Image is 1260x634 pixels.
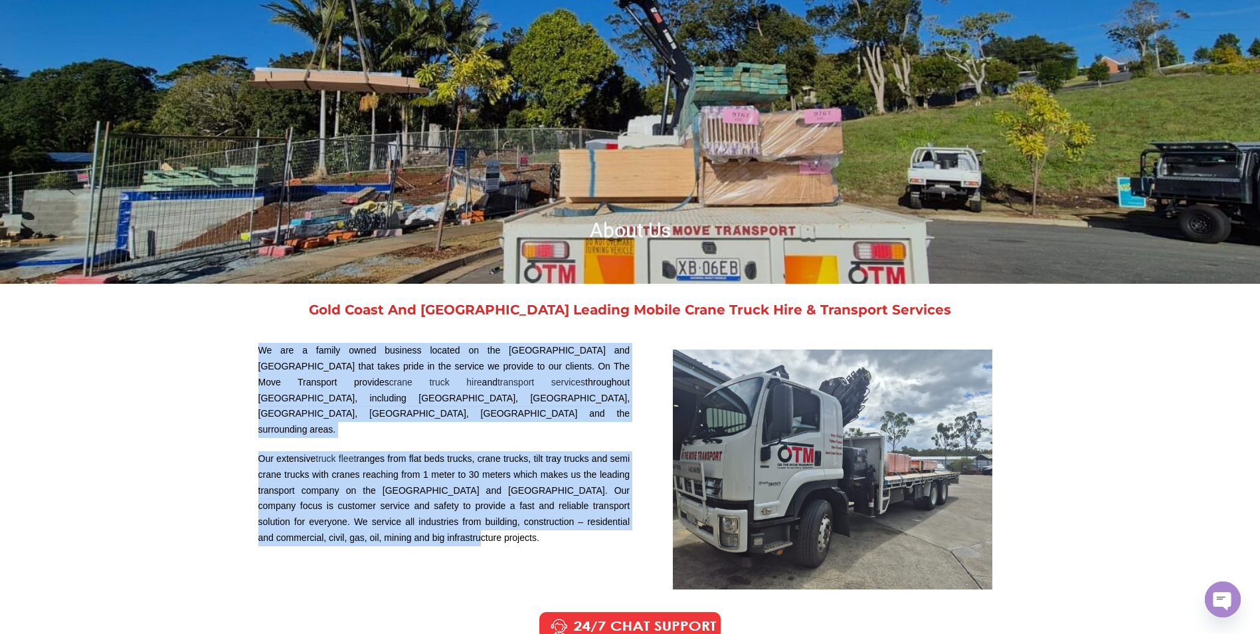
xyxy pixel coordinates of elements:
[252,217,1009,243] h1: About Us
[315,453,356,464] a: truck fleet
[309,302,951,318] a: Gold Coast And [GEOGRAPHIC_DATA] Leading Mobile Crane Truck Hire & Transport Services
[258,451,630,546] p: Our extensive ranges from flat beds trucks, crane trucks, tilt tray trucks and semi crane trucks ...
[389,377,482,387] a: crane truck hire
[258,343,630,438] p: We are a family owned business located on the [GEOGRAPHIC_DATA] and [GEOGRAPHIC_DATA] that takes ...
[497,377,585,387] a: transport services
